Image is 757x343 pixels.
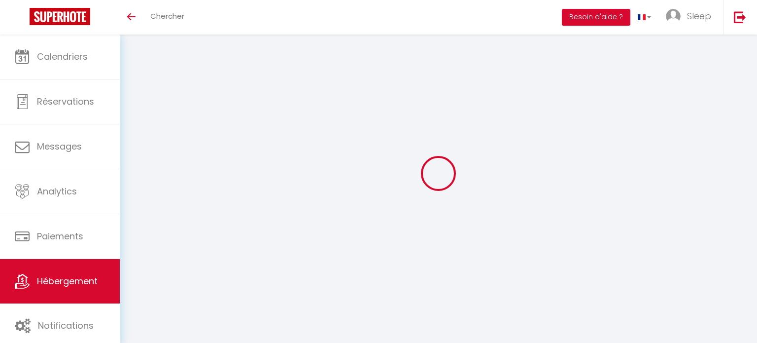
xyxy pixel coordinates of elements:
span: Chercher [150,11,184,21]
button: Besoin d'aide ? [562,9,630,26]
img: ... [666,9,681,24]
span: Réservations [37,95,94,108]
span: Sleep [687,10,711,22]
img: Super Booking [30,8,90,25]
span: Notifications [38,319,94,332]
span: Paiements [37,230,83,242]
img: logout [734,11,746,23]
span: Calendriers [37,50,88,63]
span: Hébergement [37,275,98,287]
span: Analytics [37,185,77,197]
span: Messages [37,140,82,152]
